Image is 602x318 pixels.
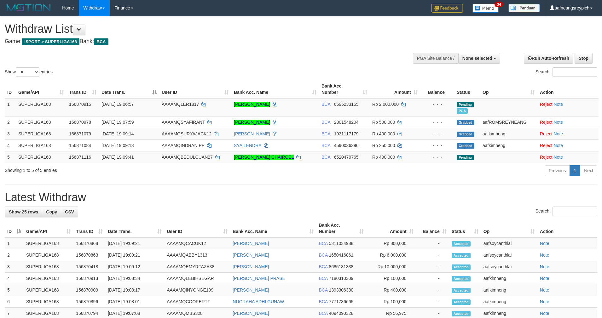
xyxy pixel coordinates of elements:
a: 1 [570,165,580,176]
span: Pending [457,155,474,160]
img: Button%20Memo.svg [472,4,499,13]
div: - - - [423,142,452,149]
span: BCA [319,276,328,281]
span: 156871084 [69,143,91,148]
a: [PERSON_NAME] CHAIROEL [234,155,294,160]
th: Game/API: activate to sort column ascending [24,219,73,237]
td: - [416,284,449,296]
a: Note [540,299,549,304]
span: Grabbed [457,132,474,137]
span: Copy 7180310309 to clipboard [329,276,353,281]
td: 156870896 [73,296,105,308]
div: - - - [423,101,452,107]
td: 5 [5,284,24,296]
a: Copy [42,207,61,217]
td: 3 [5,261,24,273]
td: AAAAMQCACUK12 [164,237,230,249]
span: Copy 6595233155 to clipboard [334,102,359,107]
span: BCA [321,131,330,136]
a: [PERSON_NAME] PRASE [233,276,285,281]
td: [DATE] 19:08:17 [105,284,164,296]
td: · [537,139,599,151]
input: Search: [553,67,597,77]
td: aafkimheng [481,284,537,296]
a: Note [540,241,549,246]
th: User ID: activate to sort column ascending [164,219,230,237]
td: aafkimheng [480,139,537,151]
span: BCA [94,38,108,45]
div: - - - [423,131,452,137]
span: AAAAMQSURYAJACK12 [162,131,211,136]
button: None selected [458,53,500,64]
td: [DATE] 19:09:12 [105,261,164,273]
a: Reject [540,143,553,148]
span: Rp 250.000 [372,143,395,148]
td: 1 [5,237,24,249]
a: Note [540,264,549,269]
span: AAAAMQINDRANIPP [162,143,205,148]
a: Reject [540,155,553,160]
td: aafkimheng [481,273,537,284]
span: [DATE] 19:06:57 [101,102,134,107]
a: [PERSON_NAME] [234,102,270,107]
span: Copy 4094090328 to clipboard [329,311,353,316]
span: ISPORT > SUPERLIGA168 [22,38,79,45]
span: 34 [495,2,503,7]
th: Bank Acc. Number: activate to sort column ascending [319,80,370,98]
td: SUPERLIGA168 [24,249,73,261]
td: 2 [5,249,24,261]
td: - [416,261,449,273]
a: Note [540,311,549,316]
a: Reject [540,102,553,107]
th: Trans ID: activate to sort column ascending [73,219,105,237]
span: Accepted [452,276,471,281]
label: Show entries [5,67,53,77]
th: Bank Acc. Name: activate to sort column ascending [230,219,316,237]
td: 156870868 [73,237,105,249]
span: BCA [321,120,330,125]
td: · [537,151,599,163]
td: Rp 800,000 [366,237,416,249]
a: Note [540,287,549,292]
span: AAAAMQSYAFIRANT [162,120,205,125]
td: [DATE] 19:08:34 [105,273,164,284]
span: BCA [319,299,328,304]
td: SUPERLIGA168 [24,284,73,296]
span: Copy 6520479765 to clipboard [334,155,359,160]
span: Rp 400.000 [372,155,395,160]
img: panduan.png [508,4,540,12]
td: Rp 100,000 [366,273,416,284]
td: 4 [5,139,16,151]
span: Accepted [452,288,471,293]
a: CSV [61,207,78,217]
td: - [416,273,449,284]
td: 156870913 [73,273,105,284]
td: AAAAMQINYONGE199 [164,284,230,296]
a: [PERSON_NAME] [233,264,269,269]
td: Rp 6,000,000 [366,249,416,261]
td: aafsoycanthlai [481,261,537,273]
a: [PERSON_NAME] [233,287,269,292]
th: ID [5,80,16,98]
span: Copy [46,209,57,214]
a: Reject [540,131,553,136]
td: - [416,237,449,249]
a: SYAILENDRA [234,143,261,148]
h4: Game: Bank: [5,38,395,45]
th: User ID: activate to sort column ascending [159,80,231,98]
span: Copy 7771736665 to clipboard [329,299,353,304]
span: Accepted [452,311,471,316]
span: Accepted [452,253,471,258]
th: Balance [420,80,454,98]
td: Rp 400,000 [366,284,416,296]
span: CSV [65,209,74,214]
td: - [416,296,449,308]
td: aafsoycanthlai [481,237,537,249]
div: - - - [423,154,452,160]
a: Note [554,102,563,107]
td: aafROMSREYNEANG [480,116,537,128]
div: Showing 1 to 5 of 5 entries [5,165,246,173]
span: [DATE] 19:09:18 [101,143,134,148]
td: [DATE] 19:09:21 [105,249,164,261]
a: Next [580,165,597,176]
